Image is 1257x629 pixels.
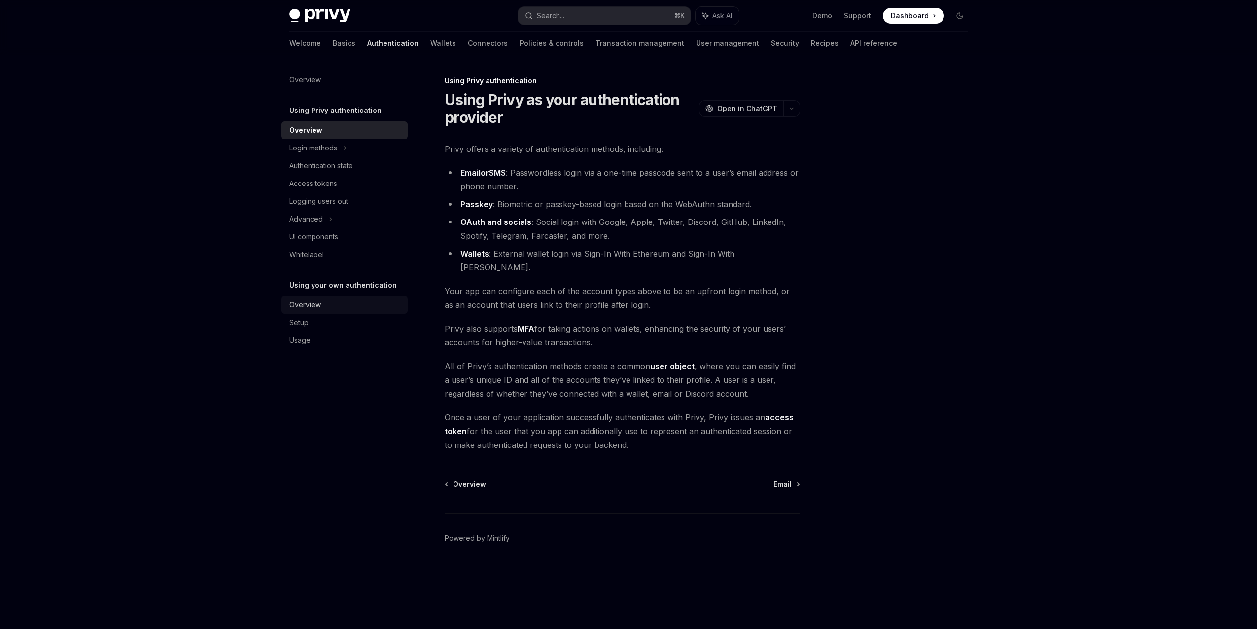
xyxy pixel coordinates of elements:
[446,480,486,489] a: Overview
[281,121,408,139] a: Overview
[489,168,506,178] a: SMS
[595,32,684,55] a: Transaction management
[281,228,408,246] a: UI components
[812,11,832,21] a: Demo
[289,317,309,329] div: Setup
[460,249,489,259] a: Wallets
[281,332,408,349] a: Usage
[850,32,897,55] a: API reference
[445,533,510,543] a: Powered by Mintlify
[883,8,944,24] a: Dashboard
[844,11,871,21] a: Support
[289,195,348,207] div: Logging users out
[289,32,321,55] a: Welcome
[460,168,506,178] strong: or
[289,105,382,116] h5: Using Privy authentication
[952,8,968,24] button: Toggle dark mode
[520,32,584,55] a: Policies & controls
[281,192,408,210] a: Logging users out
[289,334,311,346] div: Usage
[281,175,408,192] a: Access tokens
[445,322,800,349] span: Privy also supports for taking actions on wallets, enhancing the security of your users’ accounts...
[717,104,777,113] span: Open in ChatGPT
[445,247,800,274] li: : External wallet login via Sign-In With Ethereum and Sign-In With [PERSON_NAME].
[712,11,732,21] span: Ask AI
[811,32,838,55] a: Recipes
[537,10,564,22] div: Search...
[445,166,800,193] li: : Passwordless login via a one-time passcode sent to a user’s email address or phone number.
[445,284,800,312] span: Your app can configure each of the account types above to be an upfront login method, or as an ac...
[460,168,481,178] a: Email
[289,160,353,172] div: Authentication state
[289,142,337,154] div: Login methods
[281,157,408,175] a: Authentication state
[445,76,800,86] div: Using Privy authentication
[445,359,800,401] span: All of Privy’s authentication methods create a common , where you can easily find a user’s unique...
[289,231,338,243] div: UI components
[453,480,486,489] span: Overview
[289,279,397,291] h5: Using your own authentication
[468,32,508,55] a: Connectors
[289,9,350,23] img: dark logo
[445,91,695,126] h1: Using Privy as your authentication provider
[696,7,739,25] button: Ask AI
[289,124,322,136] div: Overview
[773,480,792,489] span: Email
[771,32,799,55] a: Security
[696,32,759,55] a: User management
[674,12,685,20] span: ⌘ K
[289,74,321,86] div: Overview
[281,246,408,263] a: Whitelabel
[281,314,408,332] a: Setup
[518,7,691,25] button: Search...⌘K
[333,32,355,55] a: Basics
[891,11,929,21] span: Dashboard
[289,178,337,189] div: Access tokens
[445,142,800,156] span: Privy offers a variety of authentication methods, including:
[460,217,531,227] a: OAuth and socials
[289,213,323,225] div: Advanced
[699,100,783,117] button: Open in ChatGPT
[650,361,695,371] a: user object
[445,410,800,452] span: Once a user of your application successfully authenticates with Privy, Privy issues an for the us...
[289,249,324,260] div: Whitelabel
[445,197,800,211] li: : Biometric or passkey-based login based on the WebAuthn standard.
[281,296,408,314] a: Overview
[430,32,456,55] a: Wallets
[773,480,799,489] a: Email
[518,324,534,334] a: MFA
[289,299,321,311] div: Overview
[281,71,408,89] a: Overview
[445,215,800,243] li: : Social login with Google, Apple, Twitter, Discord, GitHub, LinkedIn, Spotify, Telegram, Farcast...
[460,199,493,210] a: Passkey
[367,32,419,55] a: Authentication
